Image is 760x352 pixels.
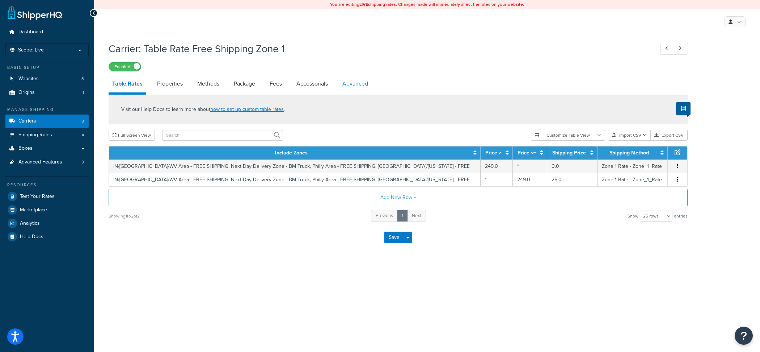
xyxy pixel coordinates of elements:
[5,72,89,86] a: Websites3
[20,207,47,213] span: Marketplace
[109,130,155,141] button: Full Screen View
[608,130,651,141] button: Import CSV
[153,75,186,92] a: Properties
[83,90,84,96] span: 1
[266,75,286,92] a: Fees
[339,75,372,92] a: Advanced
[5,203,89,216] a: Marketplace
[18,29,43,35] span: Dashboard
[513,173,548,186] td: 249.0
[598,173,668,186] td: Zone 1 Rate - Zone_1_Rate
[628,211,638,221] span: Show
[651,130,688,141] button: Export CSV
[5,115,89,128] a: Carriers8
[210,105,284,113] a: how to set up custom table rates
[20,220,40,227] span: Analytics
[531,130,605,141] button: Customize Table View
[598,160,668,173] td: Zone 1 Rate - Zone_1_Rate
[397,210,408,222] a: 1
[5,217,89,230] a: Analytics
[485,149,501,157] a: Price >
[518,149,536,157] a: Price <=
[5,86,89,99] li: Origins
[109,173,481,186] td: IN/[GEOGRAPHIC_DATA]/WV Area - FREE SHIPPING, Next Day Delivery Zone - BM Truck, Philly Area - FR...
[20,234,43,240] span: Help Docs
[407,210,426,222] a: Next
[18,76,39,82] span: Websites
[121,105,285,113] p: Visit our Help Docs to learn more about .
[552,149,586,157] a: Shipping Price
[5,25,89,39] a: Dashboard
[5,156,89,169] a: Advanced Features3
[5,230,89,243] a: Help Docs
[81,159,84,165] span: 3
[18,47,44,53] span: Scope: Live
[18,90,35,96] span: Origins
[18,145,33,152] span: Boxes
[609,149,649,157] a: Shipping Method
[18,159,62,165] span: Advanced Features
[194,75,223,92] a: Methods
[109,160,481,173] td: IN/[GEOGRAPHIC_DATA]/WV Area - FREE SHIPPING, Next Day Delivery Zone - BM Truck, Philly Area - FR...
[275,149,308,157] a: Include Zones
[676,102,691,115] button: Show Help Docs
[5,115,89,128] li: Carriers
[5,107,89,113] div: Manage Shipping
[5,142,89,155] a: Boxes
[109,75,146,95] a: Table Rates
[81,76,84,82] span: 3
[547,173,597,186] td: 25.0
[660,43,675,55] a: Previous Record
[230,75,259,92] a: Package
[109,42,647,56] h1: Carrier: Table Rate Free Shipping Zone 1
[547,160,597,173] td: 0.0
[5,182,89,188] div: Resources
[376,212,393,219] span: Previous
[109,189,688,206] button: Add New Row +
[81,118,84,124] span: 8
[371,210,398,222] a: Previous
[109,211,140,221] div: Showing 1 to 2 of 2
[20,194,55,200] span: Test Your Rates
[5,128,89,142] a: Shipping Rules
[18,132,52,138] span: Shipping Rules
[384,232,404,243] button: Save
[412,212,421,219] span: Next
[674,43,688,55] a: Next Record
[5,156,89,169] li: Advanced Features
[18,118,36,124] span: Carriers
[735,327,753,345] button: Open Resource Center
[5,72,89,86] li: Websites
[162,130,283,141] input: Search
[359,1,368,8] b: LIVE
[5,65,89,71] div: Basic Setup
[5,190,89,203] a: Test Your Rates
[5,86,89,99] a: Origins1
[293,75,332,92] a: Accessorials
[109,62,141,71] label: Enabled
[674,211,688,221] span: entries
[481,160,512,173] td: 249.0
